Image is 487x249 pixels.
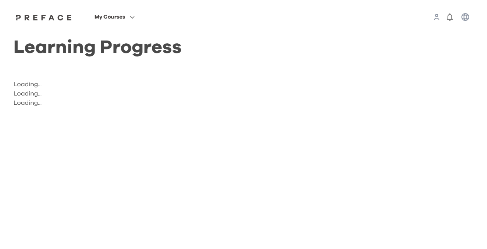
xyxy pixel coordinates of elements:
[14,14,74,20] img: Preface Logo
[14,43,313,52] h1: Learning Progress
[95,12,125,22] span: My Courses
[14,89,313,98] p: Loading...
[92,12,137,22] button: My Courses
[14,14,74,20] a: Preface Logo
[14,98,313,107] p: Loading...
[14,80,313,89] p: Loading...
